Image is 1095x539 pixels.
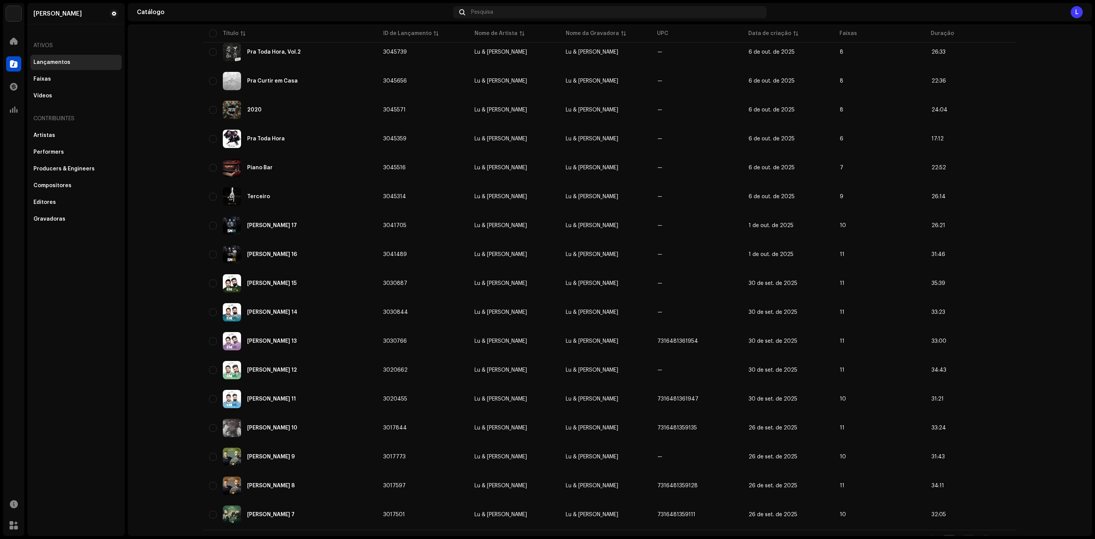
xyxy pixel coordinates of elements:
span: 10 [840,454,846,460]
div: Terceiro [247,194,270,199]
img: 1710b61e-6121-4e79-a126-bcb8d8a2a180 [6,6,21,21]
span: 8 [840,78,843,84]
span: Lu & Robertinho [566,107,618,113]
re-a-nav-header: Contribuintes [30,110,122,128]
img: 8a730e9d-584f-4e69-9da4-076985f16f57 [223,43,241,61]
div: Lu & [PERSON_NAME] [474,367,527,373]
re-m-nav-item: Faixas [30,72,122,87]
span: 6 de out. de 2025 [749,49,795,55]
span: 30 de set. de 2025 [749,339,797,344]
span: Lu & Robertinho [566,223,618,228]
img: a3ae0ee8-ac49-423d-a3f3-af3385e37ed8 [223,216,241,235]
span: 26:14 [932,194,946,199]
span: — [657,49,662,55]
span: 3017597 [383,483,406,488]
img: d764c712-5e6d-4dbc-8905-175ae1f54250 [223,477,241,495]
span: 32:05 [932,512,946,517]
span: 3045359 [383,136,406,142]
span: Lu & Robertinho [566,310,618,315]
span: 34:43 [932,367,946,373]
span: 6 de out. de 2025 [749,136,795,142]
div: Lu & [PERSON_NAME] [474,454,527,460]
span: — [657,252,662,257]
span: 6 de out. de 2025 [749,78,795,84]
div: Gravadoras [33,216,65,222]
re-m-nav-item: Gravadoras [30,211,122,227]
span: 31:46 [932,252,945,257]
span: 26:21 [932,223,945,228]
img: 13cbcb29-b3c2-416d-bba4-8eee261f2293 [223,419,241,437]
span: 35:39 [932,281,945,286]
span: 11 [840,310,844,315]
span: Lu & Robertinho [474,136,554,142]
span: 8 [840,49,843,55]
span: Lu & Robertinho [474,194,554,199]
span: 11 [840,281,844,286]
img: 46421ba2-32c7-425b-a464-d6e84fc9f2e4 [223,130,241,148]
span: 33:23 [932,310,945,315]
span: — [657,165,662,170]
div: Lu & [PERSON_NAME] [474,252,527,257]
div: Piano Bar [247,165,273,170]
div: Catálogo [137,9,450,15]
div: Nome de Artista [474,30,517,37]
div: Lu & [PERSON_NAME] [474,339,527,344]
img: 037026fa-0cdd-4734-8b25-d81436da4f74 [223,303,241,321]
div: Luiz Fernando Boneventi [33,11,82,17]
span: Lu & Robertinho [566,425,618,431]
span: 11 [840,425,844,431]
re-m-nav-item: Compositores [30,178,122,193]
span: 3041489 [383,252,407,257]
div: Faixas [33,76,51,82]
span: Lu & Robertinho [474,425,554,431]
span: 10 [840,512,846,517]
span: 7316481359135 [657,425,697,431]
span: — [657,454,662,460]
div: Sertanejo Mashup 8 [247,483,295,488]
span: Lu & Robertinho [566,396,618,402]
div: Compositores [33,183,71,189]
div: Lu & [PERSON_NAME] [474,165,527,170]
div: Lu & [PERSON_NAME] [474,136,527,142]
span: 7316481359111 [657,512,695,517]
re-m-nav-item: Editores [30,195,122,210]
div: Producers & Engineers [33,166,95,172]
div: Lu & [PERSON_NAME] [474,425,527,431]
div: Lu & [PERSON_NAME] [474,281,527,286]
span: Lu & Robertinho [474,512,554,517]
span: 30 de set. de 2025 [749,310,797,315]
div: Lu & [PERSON_NAME] [474,310,527,315]
div: Sertanejo Mashup 16 [247,252,297,257]
img: b318345a-4cb6-423e-80b4-9d1a7198546b [223,332,241,350]
span: Lu & Robertinho [474,454,554,460]
span: 22:52 [932,165,946,170]
span: 6 de out. de 2025 [749,107,795,113]
span: 6 de out. de 2025 [749,194,795,199]
span: — [657,367,662,373]
div: Vídeos [33,93,52,99]
span: 3045571 [383,107,406,113]
div: Sertanejo Mashup 9 [247,454,295,460]
div: Pra Toda Hora [247,136,285,142]
div: Sertanejo Mashup 11 [247,396,296,402]
span: Lu & Robertinho [474,223,554,228]
img: 418ac866-14c5-41ca-aa90-3c72fae6b3e8 [223,390,241,408]
re-m-nav-item: Producers & Engineers [30,161,122,176]
img: 36f7a611-398d-4fef-ba84-f41dd2cb65a2 [223,361,241,379]
img: c215c0f2-6f5c-4645-b627-47f1adb60e20 [223,245,241,264]
span: 1 de out. de 2025 [749,252,793,257]
div: Sertanejo Mashup 13 [247,339,297,344]
span: 3017773 [383,454,406,460]
span: Lu & Robertinho [474,49,554,55]
span: — [657,194,662,199]
div: Performers [33,149,64,155]
div: Lu & [PERSON_NAME] [474,107,527,113]
span: Lu & Robertinho [566,165,618,170]
span: 26 de set. de 2025 [749,512,797,517]
span: Lu & Robertinho [566,194,618,199]
span: Lu & Robertinho [566,512,618,517]
span: 3045739 [383,49,407,55]
span: 9 [840,194,843,199]
span: Lu & Robertinho [474,165,554,170]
